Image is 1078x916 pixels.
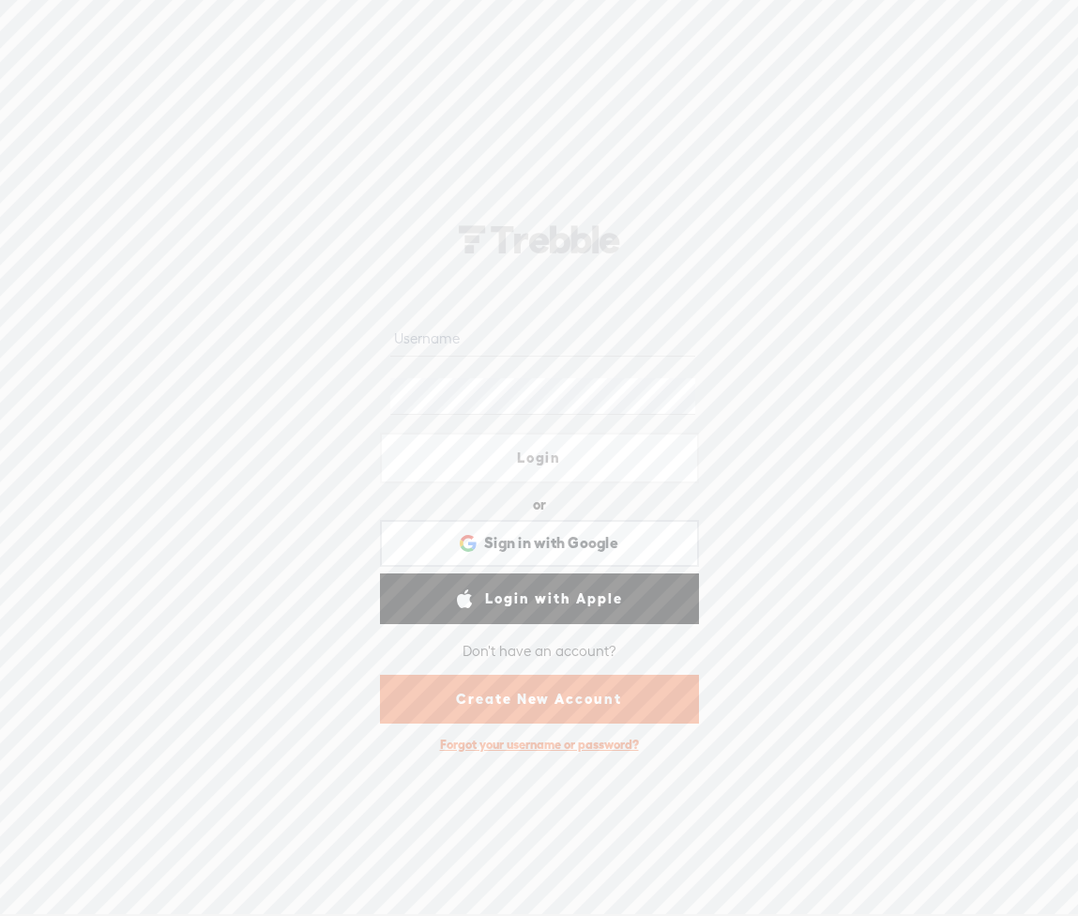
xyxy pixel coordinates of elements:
[463,632,616,671] div: Don't have an account?
[431,727,648,762] div: Forgot your username or password?
[533,490,546,520] div: or
[484,533,618,553] span: Sign in with Google
[380,433,699,483] a: Login
[380,520,699,567] div: Sign in with Google
[380,573,699,624] a: Login with Apple
[380,675,699,724] a: Create New Account
[390,320,695,357] input: Username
